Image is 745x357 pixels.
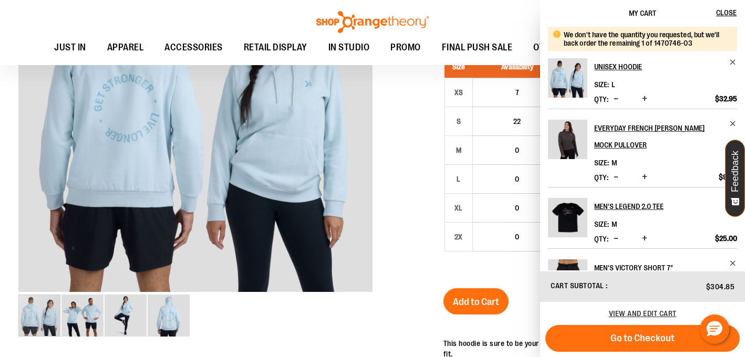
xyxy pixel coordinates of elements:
[513,117,521,125] span: 22
[451,113,467,129] div: S
[97,36,154,60] a: APPAREL
[594,120,737,153] a: Everyday French [PERSON_NAME] Mock Pullover
[700,314,729,344] button: Hello, have a question? Let’s chat.
[61,293,105,338] div: image 2 of 4
[515,175,519,183] span: 0
[523,36,592,60] a: OTF BY YOU
[515,233,519,241] span: 0
[61,295,104,337] img: Image of Unisex Hoodie
[548,198,587,237] img: Men's Legend 2.0 Tee
[548,120,587,159] img: Everyday French Terry Crop Mock Pullover
[611,332,675,344] span: Go to Checkout
[548,259,587,306] a: Men's Victory Short 7"
[594,220,609,228] dt: Size
[594,198,737,215] a: Men's Legend 2.0 Tee
[431,36,523,60] a: FINAL PUSH SALE
[154,36,233,60] a: ACCESSORIES
[612,159,617,167] span: M
[390,36,421,59] span: PROMO
[730,151,740,192] span: Feedback
[451,171,467,187] div: L
[594,159,609,167] dt: Size
[725,140,745,217] button: Feedback - Show survey
[594,235,608,243] label: Qty
[706,282,735,291] span: $304.85
[612,80,615,89] span: L
[548,58,587,104] a: Unisex Hoodie
[594,120,723,153] h2: Everyday French [PERSON_NAME] Mock Pullover
[244,36,307,59] span: RETAIL DISPLAY
[551,281,604,290] span: Cart Subtotal
[472,56,562,78] th: Availability
[594,58,737,75] a: Unisex Hoodie
[44,36,97,59] a: JUST IN
[609,309,677,318] a: View and edit cart
[548,198,587,244] a: Men's Legend 2.0 Tee
[453,296,499,308] span: Add to Cart
[639,94,650,104] button: Increase product quantity
[715,234,737,243] span: $25.00
[719,172,737,182] span: $9.99
[105,295,147,337] img: Image of Unisex Hoodie
[594,259,737,276] a: Men's Victory Short 7"
[639,234,650,244] button: Increase product quantity
[451,200,467,216] div: XL
[594,173,608,182] label: Qty
[548,187,737,248] li: Product
[594,58,723,75] h2: Unisex Hoodie
[164,36,223,59] span: ACCESSORIES
[594,259,723,276] h2: Men's Victory Short 7"
[148,295,190,337] img: Image of Unisex Hoodie
[328,36,370,59] span: IN STUDIO
[715,94,737,103] span: $32.95
[639,172,650,183] button: Increase product quantity
[451,85,467,100] div: XS
[716,8,737,17] span: Close
[611,94,621,104] button: Decrease product quantity
[451,142,467,158] div: M
[315,11,430,33] img: Shop Orangetheory
[148,293,190,338] div: image 4 of 4
[629,9,656,17] span: My Cart
[612,220,617,228] span: M
[594,80,609,89] dt: Size
[533,36,581,59] span: OTF BY YOU
[451,229,467,245] div: 2X
[444,56,472,78] th: Size
[548,27,737,109] li: Product
[18,293,61,338] div: image 1 of 4
[594,95,608,103] label: Qty
[548,248,737,310] li: Product
[729,120,737,128] a: Remove item
[515,204,519,212] span: 0
[515,88,519,97] span: 7
[105,293,148,338] div: image 3 of 4
[548,58,587,98] img: Unisex Hoodie
[611,172,621,183] button: Decrease product quantity
[611,234,621,244] button: Decrease product quantity
[515,146,519,154] span: 0
[443,288,509,314] button: Add to Cart
[594,198,723,215] h2: Men's Legend 2.0 Tee
[54,36,86,59] span: JUST IN
[729,259,737,267] a: Remove item
[545,325,740,352] button: Go to Checkout
[548,120,587,166] a: Everyday French Terry Crop Mock Pullover
[107,36,144,59] span: APPAREL
[548,109,737,187] li: Product
[729,58,737,66] a: Remove item
[442,36,513,59] span: FINAL PUSH SALE
[564,30,729,47] div: We don't have the quantity you requested, but we'll back order the remaining 1 of 1470746-03
[548,259,587,299] img: Men's Victory Short 7"
[318,36,380,60] a: IN STUDIO
[233,36,318,60] a: RETAIL DISPLAY
[380,36,431,60] a: PROMO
